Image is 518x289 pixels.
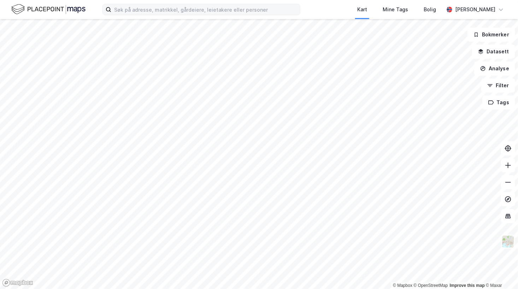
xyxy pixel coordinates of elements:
[482,95,515,110] button: Tags
[501,235,515,248] img: Z
[483,255,518,289] div: Kontrollprogram for chat
[2,279,33,287] a: Mapbox homepage
[424,5,436,14] div: Bolig
[472,45,515,59] button: Datasett
[111,4,300,15] input: Søk på adresse, matrikkel, gårdeiere, leietakere eller personer
[455,5,495,14] div: [PERSON_NAME]
[483,255,518,289] iframe: Chat Widget
[481,78,515,93] button: Filter
[393,283,412,288] a: Mapbox
[357,5,367,14] div: Kart
[383,5,408,14] div: Mine Tags
[414,283,448,288] a: OpenStreetMap
[11,3,86,16] img: logo.f888ab2527a4732fd821a326f86c7f29.svg
[450,283,485,288] a: Improve this map
[474,61,515,76] button: Analyse
[467,28,515,42] button: Bokmerker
